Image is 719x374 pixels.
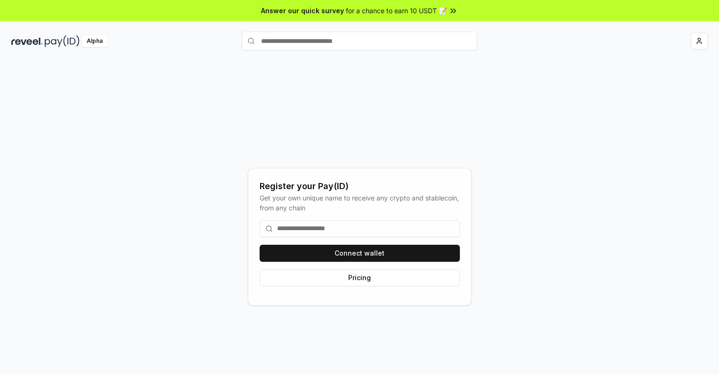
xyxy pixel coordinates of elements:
button: Pricing [260,269,460,286]
img: reveel_dark [11,35,43,47]
span: for a chance to earn 10 USDT 📝 [346,6,447,16]
div: Alpha [82,35,108,47]
div: Get your own unique name to receive any crypto and stablecoin, from any chain [260,193,460,213]
div: Register your Pay(ID) [260,180,460,193]
span: Answer our quick survey [261,6,344,16]
img: pay_id [45,35,80,47]
button: Connect wallet [260,245,460,262]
